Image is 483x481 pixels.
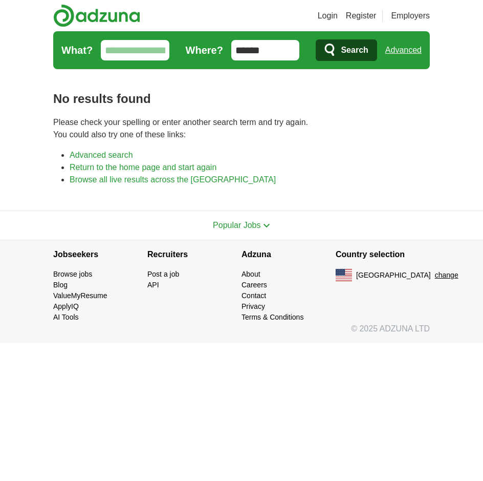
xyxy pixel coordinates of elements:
[70,163,216,172] a: Return to the home page and start again
[241,270,260,278] a: About
[186,43,223,58] label: Where?
[336,269,352,281] img: US flag
[241,291,266,300] a: Contact
[346,10,377,22] a: Register
[53,116,430,141] p: Please check your spelling or enter another search term and try again. You could also try one of ...
[213,221,260,229] span: Popular Jobs
[356,270,431,281] span: [GEOGRAPHIC_DATA]
[53,313,79,321] a: AI Tools
[53,270,92,278] a: Browse jobs
[53,4,140,27] img: Adzuna logo
[61,43,93,58] label: What?
[391,10,430,22] a: Employers
[70,175,276,184] a: Browse all live results across the [GEOGRAPHIC_DATA]
[241,302,265,310] a: Privacy
[53,281,68,289] a: Blog
[318,10,338,22] a: Login
[147,270,179,278] a: Post a job
[385,40,422,60] a: Advanced
[241,313,303,321] a: Terms & Conditions
[435,270,458,281] button: change
[53,291,107,300] a: ValueMyResume
[316,39,377,61] button: Search
[341,40,368,60] span: Search
[70,151,133,159] a: Advanced search
[53,302,79,310] a: ApplyIQ
[336,240,430,269] h4: Country selection
[263,223,270,228] img: toggle icon
[147,281,159,289] a: API
[241,281,267,289] a: Careers
[45,323,438,343] div: © 2025 ADZUNA LTD
[53,90,430,108] h1: No results found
